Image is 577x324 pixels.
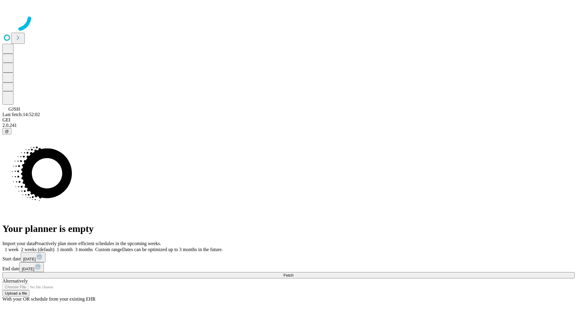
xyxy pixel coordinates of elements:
[2,117,575,123] div: GEI
[8,106,20,112] span: GJSH
[95,247,122,252] span: Custom range
[2,123,575,128] div: 2.0.241
[22,267,34,271] span: [DATE]
[2,252,575,262] div: Start date
[283,273,293,277] span: Fetch
[19,262,44,272] button: [DATE]
[2,262,575,272] div: End date
[2,290,29,296] button: Upload a file
[2,128,11,134] button: @
[23,257,36,261] span: [DATE]
[2,241,35,246] span: Import your data
[57,247,73,252] span: 1 month
[2,223,575,234] h1: Your planner is empty
[2,272,575,278] button: Fetch
[5,129,9,133] span: @
[21,252,45,262] button: [DATE]
[5,247,19,252] span: 1 week
[75,247,93,252] span: 3 months
[35,241,161,246] span: Proactively plan more efficient schedules in the upcoming weeks.
[2,296,96,301] span: With your OR schedule from your existing EHR
[2,278,28,283] span: Alternatively
[122,247,223,252] span: Dates can be optimized up to 3 months in the future.
[21,247,54,252] span: 2 weeks (default)
[2,112,40,117] span: Last fetch: 14:52:02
